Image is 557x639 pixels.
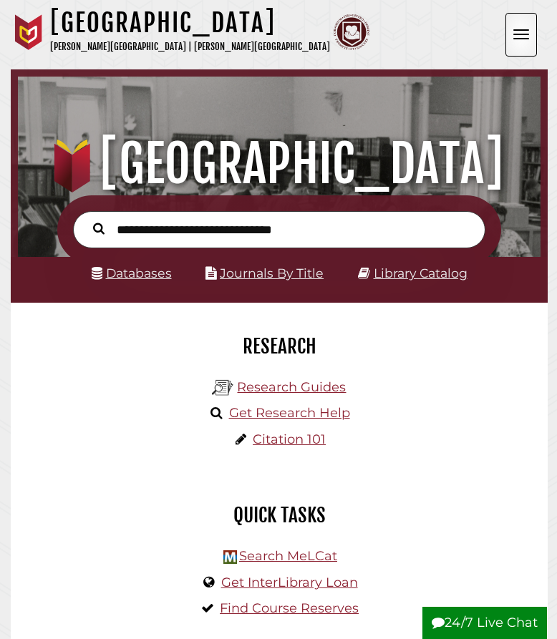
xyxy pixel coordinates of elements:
[21,334,537,358] h2: Research
[374,265,468,281] a: Library Catalog
[93,223,105,235] i: Search
[92,265,172,281] a: Databases
[212,377,233,399] img: Hekman Library Logo
[220,265,324,281] a: Journals By Title
[334,14,369,50] img: Calvin Theological Seminary
[221,575,358,590] a: Get InterLibrary Loan
[50,39,330,55] p: [PERSON_NAME][GEOGRAPHIC_DATA] | [PERSON_NAME][GEOGRAPHIC_DATA]
[237,379,346,395] a: Research Guides
[86,219,112,237] button: Search
[26,132,533,195] h1: [GEOGRAPHIC_DATA]
[11,14,47,50] img: Calvin University
[505,13,537,57] button: Open the menu
[253,431,326,447] a: Citation 101
[229,405,350,421] a: Get Research Help
[50,7,330,39] h1: [GEOGRAPHIC_DATA]
[239,548,337,564] a: Search MeLCat
[21,503,537,527] h2: Quick Tasks
[220,600,359,616] a: Find Course Reserves
[223,550,237,564] img: Hekman Library Logo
